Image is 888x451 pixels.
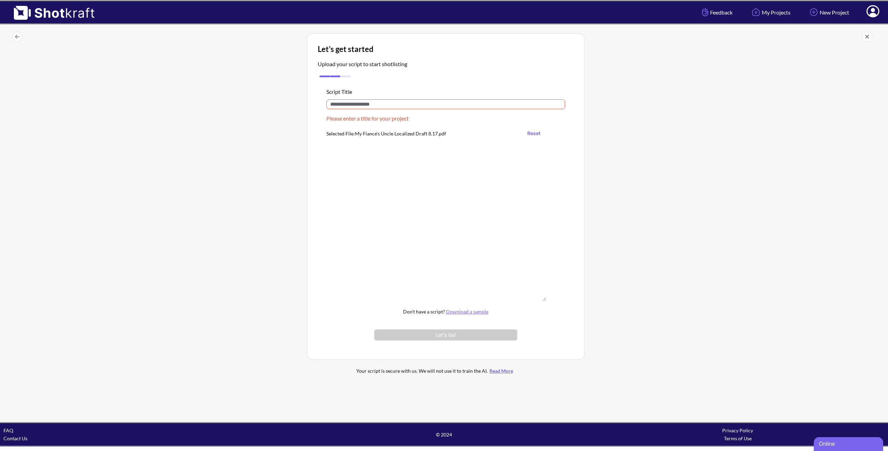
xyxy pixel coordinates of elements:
[524,128,544,139] button: Reset
[808,6,820,18] img: Add Icon
[803,3,854,21] a: New Project
[324,367,546,375] div: Your script is secure with us. We will not use it to train the AI.
[446,309,488,315] a: Download a sample
[3,427,13,433] a: FAQ
[591,434,885,442] div: Terms of Use
[328,308,563,316] p: Don't have a script?
[745,3,796,21] a: My Projects
[700,6,710,18] img: Hand Icon
[326,88,565,96] div: Script Title
[3,435,27,441] a: Contact Us
[318,44,574,54] div: Let's get started
[700,8,733,16] span: Feedback
[488,368,515,374] a: Read More
[12,32,23,42] img: LeftArrow Icon
[374,329,517,341] button: Let's Go!
[326,114,409,122] p: Please enter a title for your project
[326,128,546,139] div: Selected File: My Fiance's Uncle Localized Draft 8.17.pdf
[750,6,762,18] img: Home Icon
[591,426,885,434] div: Privacy Policy
[297,431,591,439] span: © 2024
[862,32,872,42] img: Close Icon
[814,436,885,451] iframe: chat widget
[318,60,407,68] p: Upload your script to start shotlisting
